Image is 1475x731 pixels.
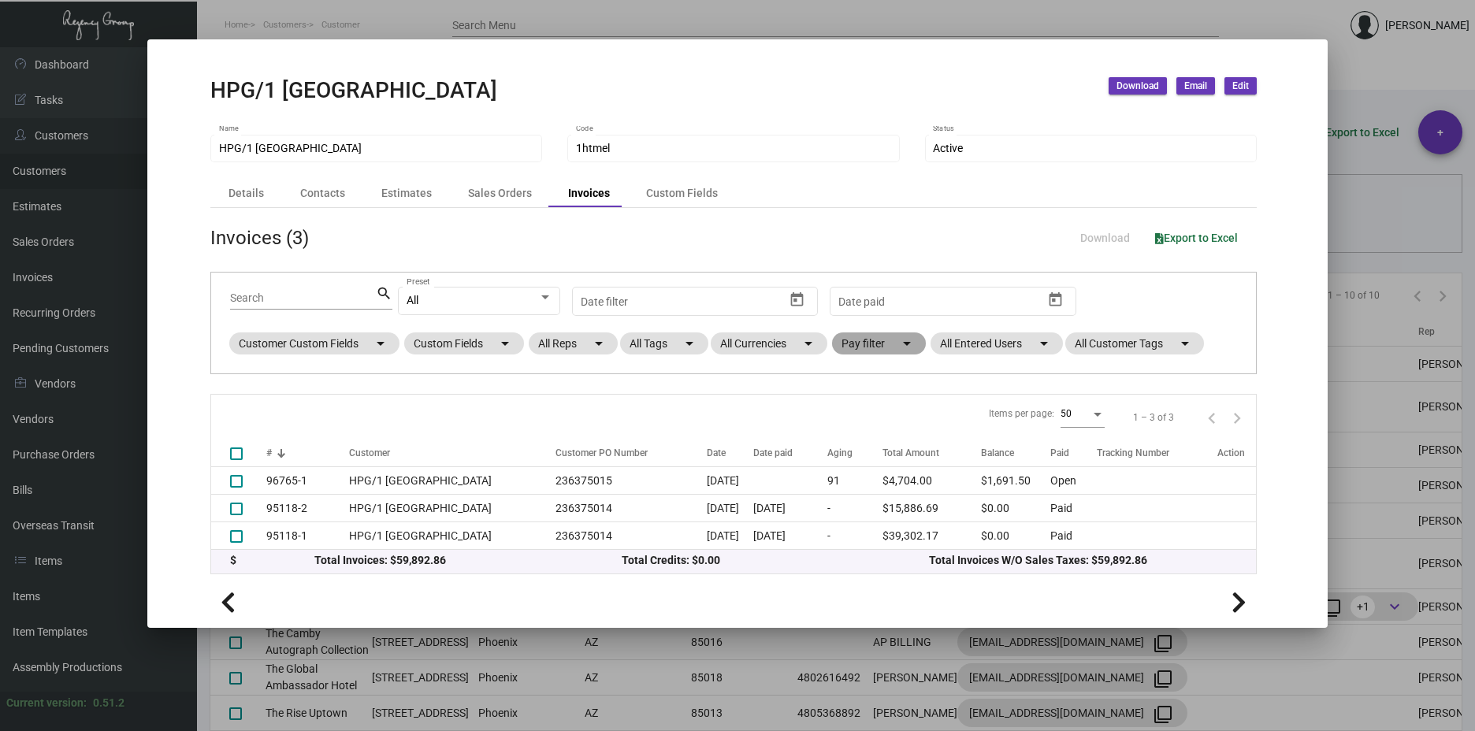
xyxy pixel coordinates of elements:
span: Export to Excel [1155,232,1238,244]
div: Date [707,446,726,460]
td: [DATE] [707,522,753,550]
td: HPG/1 [GEOGRAPHIC_DATA] [349,467,548,495]
td: $39,302.17 [882,522,981,550]
div: Total Invoices: $59,892.86 [314,552,622,569]
input: Start date [838,295,887,308]
div: Aging [827,446,853,460]
div: Customer PO Number [555,446,648,460]
td: Paid [1050,495,1097,522]
div: Sales Orders [468,185,532,202]
span: Download [1116,80,1159,93]
td: 236375015 [548,467,707,495]
span: Edit [1232,80,1249,93]
td: - [827,522,882,550]
td: $0.00 [981,495,1050,522]
span: All [407,294,418,306]
div: Balance [981,446,1050,460]
div: Total Amount [882,446,939,460]
mat-icon: arrow_drop_down [680,334,699,353]
div: Customer [349,446,548,460]
div: Date paid [753,446,793,460]
div: 1 – 3 of 3 [1133,410,1174,425]
td: $0.00 [981,522,1050,550]
div: Contacts [300,185,345,202]
div: Custom Fields [646,185,718,202]
td: HPG/1 [GEOGRAPHIC_DATA] [349,495,548,522]
span: Email [1184,80,1207,93]
span: Download [1080,232,1130,244]
button: Edit [1224,77,1257,95]
td: $4,704.00 [882,467,981,495]
div: Estimates [381,185,432,202]
mat-chip: All Entered Users [931,332,1063,354]
input: Start date [581,295,630,308]
div: # [266,446,272,460]
div: $ [230,552,314,569]
mat-icon: arrow_drop_down [1176,334,1194,353]
button: Open calendar [785,287,810,312]
button: Next page [1224,405,1250,430]
mat-chip: Custom Fields [404,332,524,354]
td: [DATE] [707,467,753,495]
td: 91 [827,467,882,495]
td: - [827,495,882,522]
mat-chip: All Tags [620,332,708,354]
td: 95118-1 [266,522,349,550]
div: Total Credits: $0.00 [622,552,929,569]
mat-icon: arrow_drop_down [589,334,608,353]
span: Active [933,142,963,154]
div: Date [707,446,753,460]
div: 0.51.2 [93,695,124,711]
mat-icon: arrow_drop_down [799,334,818,353]
td: [DATE] [707,495,753,522]
div: Tracking Number [1097,446,1169,460]
mat-chip: Pay filter [832,332,926,354]
div: Customer [349,446,390,460]
div: Date paid [753,446,828,460]
mat-icon: arrow_drop_down [1035,334,1053,353]
mat-chip: All Customer Tags [1065,332,1204,354]
div: Current version: [6,695,87,711]
mat-select: Items per page: [1061,409,1105,420]
td: Paid [1050,522,1097,550]
h2: HPG/1 [GEOGRAPHIC_DATA] [210,77,497,104]
td: 236375014 [548,522,707,550]
button: Open calendar [1042,287,1068,312]
button: Download [1109,77,1167,95]
div: # [266,446,349,460]
div: Paid [1050,446,1097,460]
td: 96765-1 [266,467,349,495]
div: Customer PO Number [555,446,707,460]
input: End date [901,295,1000,308]
input: End date [643,295,742,308]
td: [DATE] [753,495,828,522]
button: Email [1176,77,1215,95]
button: Download [1068,224,1142,252]
span: 50 [1061,408,1072,419]
mat-chip: All Reps [529,332,618,354]
div: Balance [981,446,1014,460]
div: Aging [827,446,882,460]
div: Invoices (3) [210,224,309,252]
td: HPG/1 [GEOGRAPHIC_DATA] [349,522,548,550]
mat-icon: arrow_drop_down [496,334,515,353]
div: Details [228,185,264,202]
mat-icon: arrow_drop_down [371,334,390,353]
button: Export to Excel [1142,224,1250,252]
div: Invoices [568,185,610,202]
td: $1,691.50 [981,467,1050,495]
button: Previous page [1199,405,1224,430]
div: Items per page: [989,406,1054,421]
td: $15,886.69 [882,495,981,522]
mat-icon: arrow_drop_down [897,334,916,353]
td: 236375014 [548,495,707,522]
mat-icon: search [376,284,392,303]
div: Tracking Number [1097,446,1217,460]
td: Open [1050,467,1097,495]
mat-chip: All Currencies [711,332,827,354]
div: Total Invoices W/O Sales Taxes: $59,892.86 [929,552,1236,569]
td: 95118-2 [266,495,349,522]
mat-chip: Customer Custom Fields [229,332,399,354]
td: [DATE] [753,522,828,550]
th: Action [1217,440,1256,467]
